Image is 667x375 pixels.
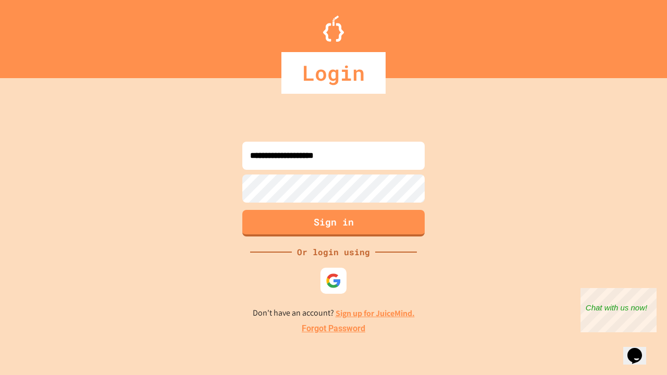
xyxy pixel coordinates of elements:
img: Logo.svg [323,16,344,42]
div: Login [281,52,386,94]
div: Or login using [292,246,375,258]
a: Sign up for JuiceMind. [336,308,415,319]
a: Forgot Password [302,322,365,335]
iframe: chat widget [623,333,657,365]
img: google-icon.svg [326,273,341,289]
button: Sign in [242,210,425,236]
p: Don't have an account? [253,307,415,320]
iframe: chat widget [580,288,657,332]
